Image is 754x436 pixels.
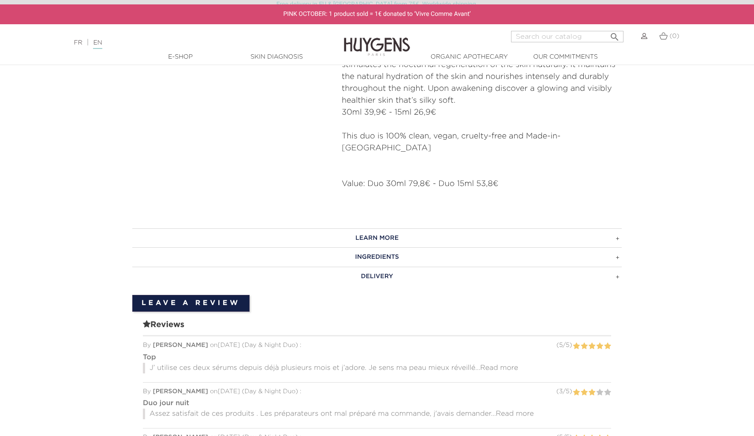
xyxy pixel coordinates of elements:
a: Leave a review [132,295,250,312]
span: 3 [559,388,563,395]
div: By on [DATE] ( ) : [143,341,611,350]
a: E-Shop [136,52,224,62]
span: Read more [480,365,518,372]
label: 1 [572,341,580,352]
a: FR [74,40,82,46]
p: : This cocktail of precious organic oils stimulates the nocturnal regeneration of the skin natura... [342,47,622,107]
span: [PERSON_NAME] [153,342,208,348]
span: Reviews [143,319,611,336]
span: [PERSON_NAME] [153,388,208,395]
a: Organic Apothecary [425,52,513,62]
label: 4 [596,341,604,352]
i:  [609,29,620,40]
strong: Top [143,354,156,361]
label: 4 [596,387,604,398]
span: 5 [566,342,569,348]
div: ( / ) [556,387,572,396]
p: Assez satisfait de ces produits . Les préparateurs ont mal préparé ma commande, j'avais demander... [143,409,611,419]
strong: Duo jour nuit [143,400,189,407]
a: LEARN MORE [132,228,622,248]
a: EN [93,40,102,49]
label: 3 [588,387,596,398]
a: Our commitments [521,52,609,62]
p: J’ utilise ces deux sérums depuis déjà plusieurs mois et j’adore. Je sens ma peau mieux réveillé... [143,363,611,373]
p: Value: Duo 30ml 79,8€ - Duo 15ml 53,8€ [342,178,622,190]
span: Day & Night Duo [245,342,295,348]
span: Read more [496,410,534,417]
div: | [69,37,307,48]
div: By on [DATE] ( ) : [143,387,611,396]
span: 5 [566,388,569,395]
label: 5 [604,387,611,398]
span: 5 [559,342,563,348]
span: (0) [669,33,679,39]
span: Day & Night Duo [245,388,295,395]
input: Search [511,31,623,42]
label: 2 [580,341,588,352]
label: 3 [588,341,596,352]
label: 5 [604,341,611,352]
div: ( / ) [556,341,572,350]
a: Skin Diagnosis [232,52,321,62]
p: This duo is 100% clean, vegan, cruelty-free and Made-in-[GEOGRAPHIC_DATA] [342,130,622,154]
a: DELIVERY [132,267,622,286]
label: 2 [580,387,588,398]
img: Huygens [344,23,410,57]
label: 1 [572,387,580,398]
p: 30ml 39,9€ - 15ml 26,9€ [342,107,622,119]
a: INGREDIENTS [132,247,622,267]
button:  [607,28,623,40]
